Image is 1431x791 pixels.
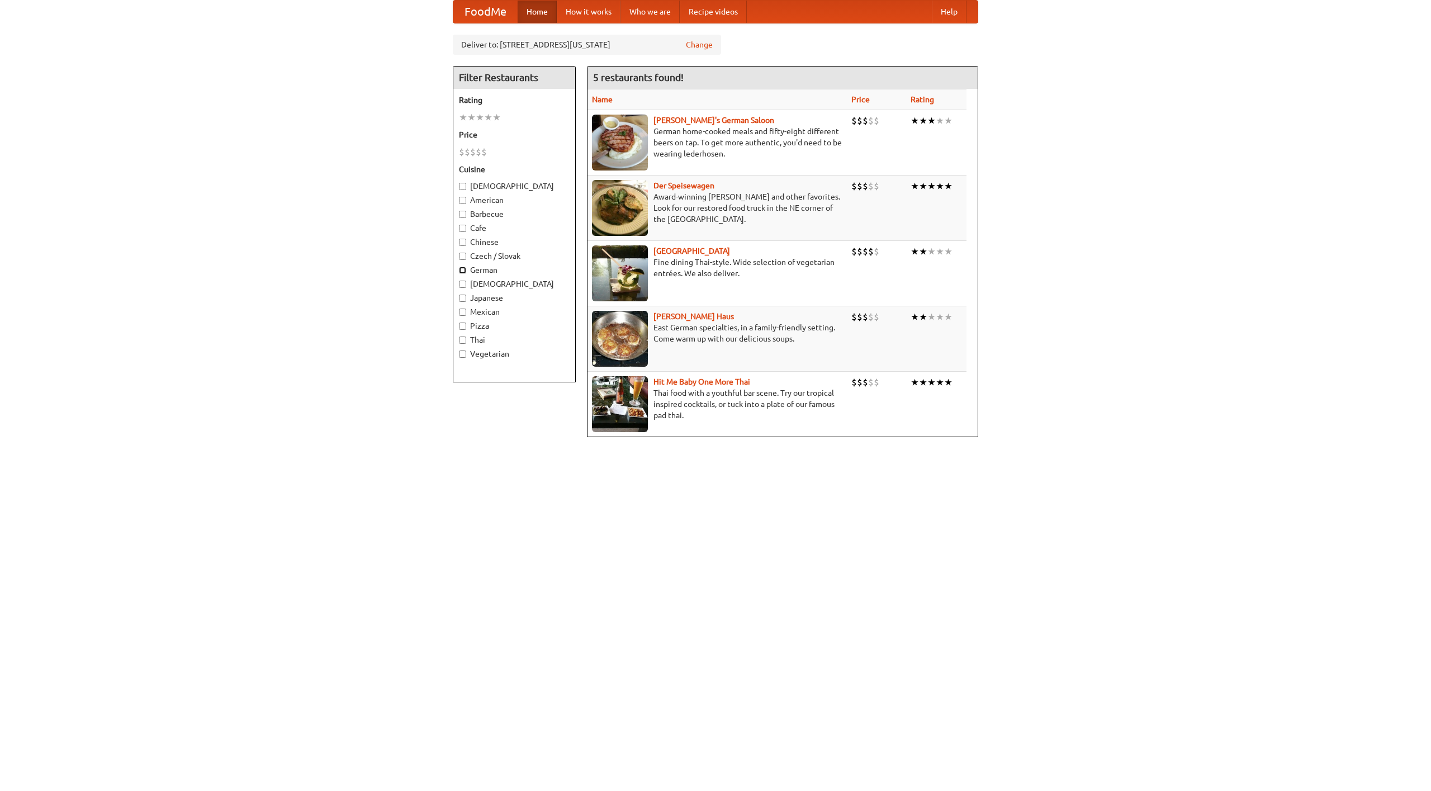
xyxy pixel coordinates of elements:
img: kohlhaus.jpg [592,311,648,367]
input: Thai [459,337,466,344]
h5: Cuisine [459,164,570,175]
input: Mexican [459,309,466,316]
input: Czech / Slovak [459,253,466,260]
li: $ [874,311,879,323]
li: ★ [944,115,953,127]
li: $ [874,180,879,192]
p: Fine dining Thai-style. Wide selection of vegetarian entrées. We also deliver. [592,257,842,279]
li: ★ [927,115,936,127]
div: Deliver to: [STREET_ADDRESS][US_STATE] [453,35,721,55]
a: Name [592,95,613,104]
li: ★ [911,245,919,258]
label: German [459,264,570,276]
li: $ [863,376,868,389]
li: $ [851,115,857,127]
li: ★ [936,311,944,323]
img: esthers.jpg [592,115,648,170]
li: $ [863,115,868,127]
li: $ [851,245,857,258]
a: Change [686,39,713,50]
li: $ [857,245,863,258]
p: East German specialties, in a family-friendly setting. Come warm up with our delicious soups. [592,322,842,344]
label: Japanese [459,292,570,304]
li: ★ [936,245,944,258]
a: [PERSON_NAME]'s German Saloon [653,116,774,125]
li: $ [851,311,857,323]
li: ★ [927,376,936,389]
li: $ [857,115,863,127]
a: Recipe videos [680,1,747,23]
li: ★ [911,180,919,192]
label: [DEMOGRAPHIC_DATA] [459,181,570,192]
a: Who we are [620,1,680,23]
li: ★ [492,111,501,124]
li: $ [857,311,863,323]
p: Thai food with a youthful bar scene. Try our tropical inspired cocktails, or tuck into a plate of... [592,387,842,421]
li: $ [868,180,874,192]
li: ★ [467,111,476,124]
h5: Price [459,129,570,140]
li: ★ [911,115,919,127]
label: Chinese [459,236,570,248]
a: Help [932,1,966,23]
input: Pizza [459,323,466,330]
label: Mexican [459,306,570,318]
a: [GEOGRAPHIC_DATA] [653,247,730,255]
li: $ [863,311,868,323]
p: Award-winning [PERSON_NAME] and other favorites. Look for our restored food truck in the NE corne... [592,191,842,225]
h5: Rating [459,94,570,106]
label: Vegetarian [459,348,570,359]
li: $ [868,115,874,127]
p: German home-cooked meals and fifty-eight different beers on tap. To get more authentic, you'd nee... [592,126,842,159]
a: How it works [557,1,620,23]
img: speisewagen.jpg [592,180,648,236]
li: $ [470,146,476,158]
label: Barbecue [459,209,570,220]
li: $ [868,245,874,258]
li: $ [481,146,487,158]
label: Czech / Slovak [459,250,570,262]
li: ★ [459,111,467,124]
li: $ [857,180,863,192]
li: ★ [476,111,484,124]
li: $ [874,245,879,258]
li: $ [459,146,465,158]
b: Der Speisewagen [653,181,714,190]
li: ★ [927,180,936,192]
a: FoodMe [453,1,518,23]
b: [PERSON_NAME] Haus [653,312,734,321]
li: $ [868,311,874,323]
input: Cafe [459,225,466,232]
li: ★ [919,180,927,192]
label: [DEMOGRAPHIC_DATA] [459,278,570,290]
li: ★ [944,245,953,258]
li: $ [476,146,481,158]
li: ★ [919,115,927,127]
li: ★ [484,111,492,124]
input: Barbecue [459,211,466,218]
li: $ [851,376,857,389]
img: satay.jpg [592,245,648,301]
a: Hit Me Baby One More Thai [653,377,750,386]
li: ★ [911,376,919,389]
label: Pizza [459,320,570,331]
li: $ [863,245,868,258]
li: ★ [919,245,927,258]
ng-pluralize: 5 restaurants found! [593,72,684,83]
li: $ [874,115,879,127]
label: Cafe [459,222,570,234]
li: ★ [944,311,953,323]
a: Rating [911,95,934,104]
li: $ [868,376,874,389]
li: $ [851,180,857,192]
li: $ [857,376,863,389]
li: ★ [936,376,944,389]
li: ★ [919,311,927,323]
label: American [459,195,570,206]
li: ★ [944,180,953,192]
input: Chinese [459,239,466,246]
li: $ [863,180,868,192]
